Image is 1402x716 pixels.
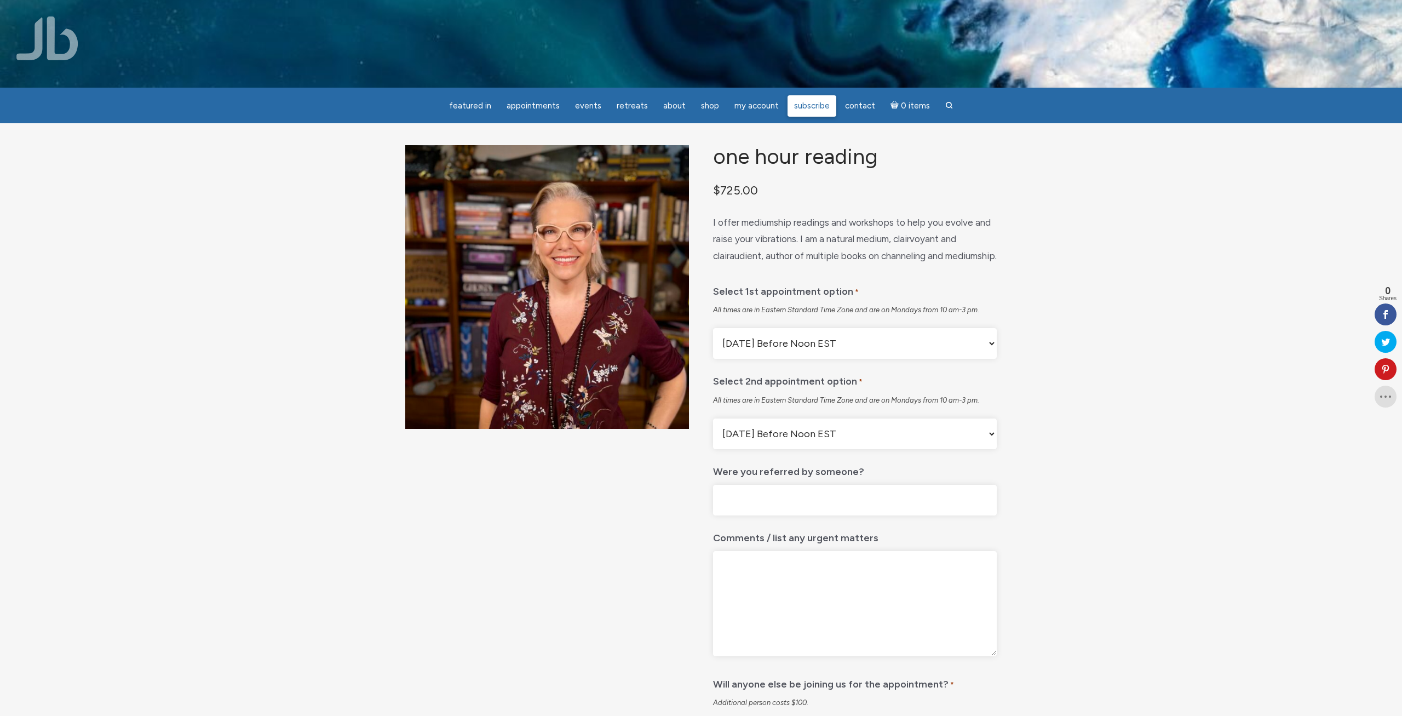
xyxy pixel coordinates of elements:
div: All times are in Eastern Standard Time Zone and are on Mondays from 10 am-3 pm. [713,396,997,405]
bdi: 725.00 [713,183,758,197]
a: Appointments [500,95,566,117]
div: Additional person costs $100. [713,698,997,708]
a: Events [568,95,608,117]
span: About [663,101,686,111]
label: Select 1st appointment option [713,278,859,301]
label: Select 2nd appointment option [713,368,863,391]
legend: Will anyone else be joining us for the appointment? [713,671,997,694]
a: About [657,95,692,117]
a: Shop [694,95,726,117]
span: $ [713,183,720,197]
a: My Account [728,95,785,117]
span: 0 [1379,286,1397,296]
label: Comments / list any urgent matters [713,524,878,547]
div: All times are in Eastern Standard Time Zone and are on Mondays from 10 am-3 pm. [713,305,997,315]
a: Subscribe [788,95,836,117]
img: One Hour Reading [405,145,689,429]
i: Cart [890,101,901,111]
span: featured in [449,101,491,111]
label: Were you referred by someone? [713,458,864,480]
span: Appointments [507,101,560,111]
span: Contact [845,101,875,111]
a: Cart0 items [884,94,936,117]
span: My Account [734,101,779,111]
img: Jamie Butler. The Everyday Medium [16,16,78,60]
a: Contact [838,95,882,117]
span: Subscribe [794,101,830,111]
span: I offer mediumship readings and workshops to help you evolve and raise your vibrations. I am a na... [713,217,997,261]
a: featured in [443,95,498,117]
span: Events [575,101,601,111]
span: Shop [701,101,719,111]
h1: One Hour Reading [713,145,997,169]
a: Retreats [610,95,654,117]
span: Retreats [617,101,648,111]
span: Shares [1379,296,1397,301]
span: 0 items [901,102,930,110]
